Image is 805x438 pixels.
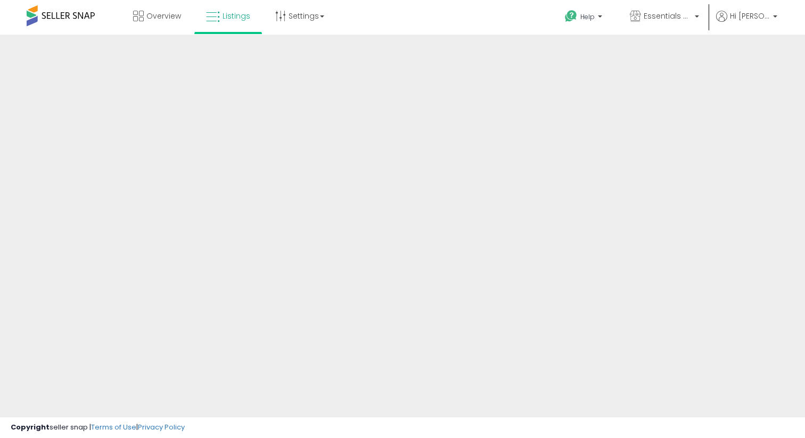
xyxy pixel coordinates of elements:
[11,423,185,433] div: seller snap | |
[716,11,777,35] a: Hi [PERSON_NAME]
[730,11,770,21] span: Hi [PERSON_NAME]
[11,422,50,432] strong: Copyright
[91,422,136,432] a: Terms of Use
[564,10,578,23] i: Get Help
[138,422,185,432] a: Privacy Policy
[644,11,692,21] span: Essentials Supplied
[556,2,613,35] a: Help
[146,11,181,21] span: Overview
[580,12,595,21] span: Help
[223,11,250,21] span: Listings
